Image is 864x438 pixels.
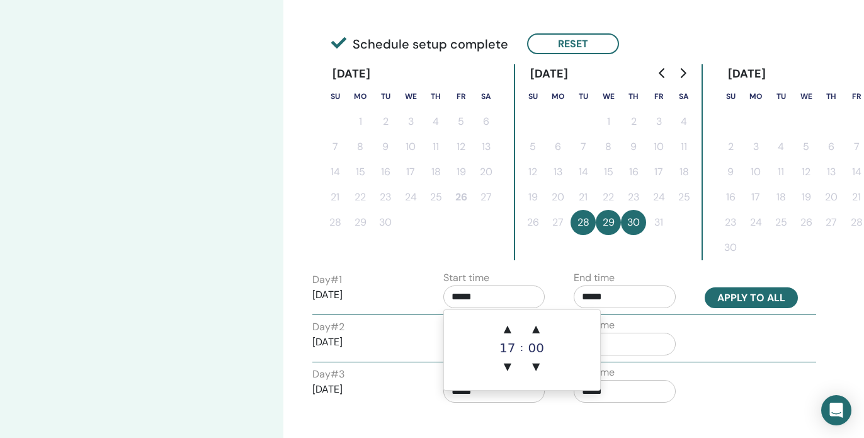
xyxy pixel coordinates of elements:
[718,185,743,210] button: 16
[819,134,844,159] button: 6
[646,109,671,134] button: 3
[448,109,474,134] button: 5
[819,159,844,185] button: 13
[523,342,549,354] div: 00
[646,159,671,185] button: 17
[545,84,571,109] th: Monday
[495,342,520,354] div: 17
[322,84,348,109] th: Sunday
[448,185,474,210] button: 26
[743,159,768,185] button: 10
[705,287,798,308] button: Apply to all
[398,109,423,134] button: 3
[718,159,743,185] button: 9
[646,185,671,210] button: 24
[621,185,646,210] button: 23
[373,210,398,235] button: 30
[520,316,523,379] div: :
[646,210,671,235] button: 31
[793,159,819,185] button: 12
[423,185,448,210] button: 25
[596,109,621,134] button: 1
[545,159,571,185] button: 13
[398,84,423,109] th: Wednesday
[821,395,851,425] div: Open Intercom Messenger
[474,185,499,210] button: 27
[819,84,844,109] th: Thursday
[743,134,768,159] button: 3
[448,159,474,185] button: 19
[621,134,646,159] button: 9
[819,210,844,235] button: 27
[312,367,344,382] label: Day # 3
[520,185,545,210] button: 19
[596,210,621,235] button: 29
[571,134,596,159] button: 7
[743,185,768,210] button: 17
[520,159,545,185] button: 12
[495,354,520,379] span: ▼
[398,159,423,185] button: 17
[448,134,474,159] button: 12
[743,210,768,235] button: 24
[621,210,646,235] button: 30
[571,84,596,109] th: Tuesday
[652,61,673,86] button: Go to previous month
[673,61,693,86] button: Go to next month
[718,134,743,159] button: 2
[448,84,474,109] th: Friday
[398,185,423,210] button: 24
[571,185,596,210] button: 21
[596,185,621,210] button: 22
[348,185,373,210] button: 22
[520,134,545,159] button: 5
[520,84,545,109] th: Sunday
[571,159,596,185] button: 14
[523,316,549,342] span: ▲
[312,382,414,397] p: [DATE]
[322,159,348,185] button: 14
[322,64,381,84] div: [DATE]
[768,134,793,159] button: 4
[312,287,414,303] p: [DATE]
[793,134,819,159] button: 5
[768,84,793,109] th: Tuesday
[423,84,448,109] th: Thursday
[671,185,696,210] button: 25
[793,84,819,109] th: Wednesday
[671,84,696,109] th: Saturday
[520,210,545,235] button: 26
[545,185,571,210] button: 20
[348,134,373,159] button: 8
[671,109,696,134] button: 4
[495,316,520,342] span: ▲
[545,210,571,235] button: 27
[596,134,621,159] button: 8
[621,84,646,109] th: Thursday
[322,210,348,235] button: 28
[718,210,743,235] button: 23
[312,272,342,287] label: Day # 1
[373,159,398,185] button: 16
[621,159,646,185] button: 16
[474,134,499,159] button: 13
[474,84,499,109] th: Saturday
[331,35,508,54] span: Schedule setup complete
[596,84,621,109] th: Wednesday
[768,185,793,210] button: 18
[621,109,646,134] button: 2
[718,84,743,109] th: Sunday
[574,270,615,285] label: End time
[423,159,448,185] button: 18
[527,33,619,54] button: Reset
[646,84,671,109] th: Friday
[348,159,373,185] button: 15
[819,185,844,210] button: 20
[718,64,776,84] div: [DATE]
[718,235,743,260] button: 30
[523,354,549,379] span: ▼
[545,134,571,159] button: 6
[520,64,579,84] div: [DATE]
[348,210,373,235] button: 29
[423,134,448,159] button: 11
